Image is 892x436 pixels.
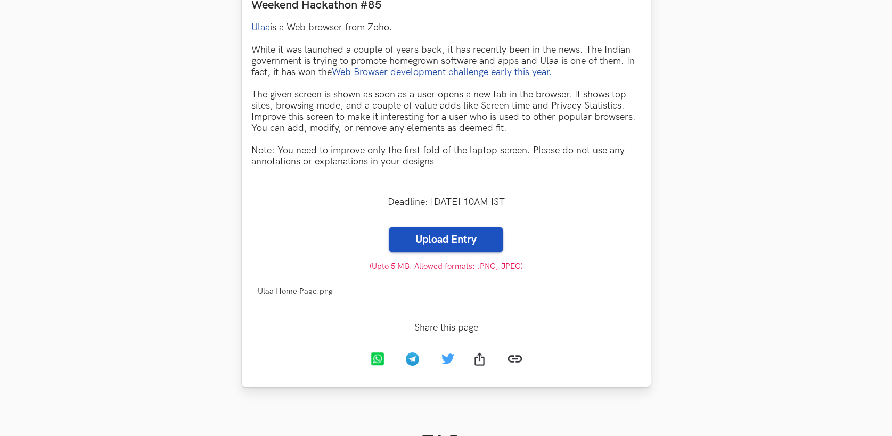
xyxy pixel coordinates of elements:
[464,344,499,376] a: Share
[371,352,384,366] img: Whatsapp
[474,352,484,366] img: Share
[406,352,419,366] img: Telegram
[362,344,397,376] a: Whatsapp
[251,322,641,333] span: Share this page
[389,227,503,252] label: Upload Entry
[251,187,641,217] div: Deadline: [DATE] 10AM IST
[258,287,333,296] span: Ulaa Home Page.png
[499,343,531,377] a: Copy link
[251,262,641,271] small: (Upto 5 MB. Allowed formats: .PNG,.JPEG)
[251,22,641,167] p: is a Web browser from Zoho. While it was launched a couple of years back, it has recently been in...
[397,344,432,376] a: Telegram
[332,67,552,78] a: Web Browser development challenge early this year.
[251,22,270,33] a: Ulaa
